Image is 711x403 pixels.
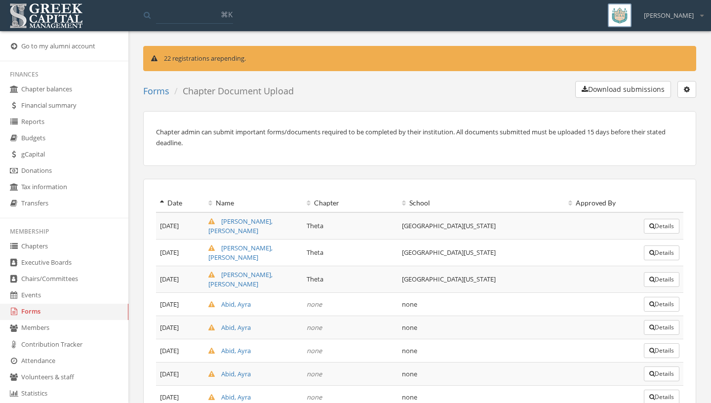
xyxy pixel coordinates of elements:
span: 22 registrations [164,54,209,63]
button: Details [644,320,679,335]
a: [PERSON_NAME], [PERSON_NAME] [208,270,273,288]
td: Theta [303,212,398,240]
td: none [398,363,564,386]
td: [DATE] [156,363,204,386]
em: none [307,346,322,355]
button: Details [644,245,679,260]
a: Abid, Ayra [208,369,251,378]
td: [DATE] [156,212,204,240]
td: Theta [303,266,398,293]
a: Abid, Ayra [208,323,251,332]
a: Abid, Ayra [208,300,251,309]
a: Abid, Ayra [208,393,251,402]
div: are pending. [143,46,696,71]
button: Details [644,366,679,381]
div: [PERSON_NAME] [637,3,704,20]
td: [DATE] [156,240,204,266]
td: [DATE] [156,316,204,339]
a: [PERSON_NAME], [PERSON_NAME] [208,243,273,262]
span: [PERSON_NAME] [644,11,694,20]
a: Abid, Ayra [208,346,251,355]
button: Details [644,343,679,358]
td: [DATE] [156,266,204,293]
p: Chapter admin can submit important forms/documents required to be completed by their institution.... [156,126,683,148]
button: Details [644,219,679,234]
span: ⌘K [221,9,233,19]
th: Approved By [564,194,640,212]
li: Chapter Document Upload [169,85,294,98]
em: none [307,323,322,332]
th: Chapter [303,194,398,212]
button: Download submissions [575,81,671,98]
em: none [307,393,322,402]
em: none [307,300,322,309]
td: none [398,316,564,339]
a: Forms [143,85,169,97]
td: none [398,293,564,316]
td: [DATE] [156,293,204,316]
a: [PERSON_NAME], [PERSON_NAME] [208,217,273,235]
button: Details [644,272,679,287]
td: [GEOGRAPHIC_DATA][US_STATE] [398,212,564,240]
th: Date [156,194,204,212]
em: none [307,369,322,378]
td: [GEOGRAPHIC_DATA][US_STATE] [398,266,564,293]
button: Details [644,297,679,312]
td: Theta [303,240,398,266]
td: [DATE] [156,339,204,363]
th: Name [204,194,303,212]
th: School [398,194,564,212]
td: [GEOGRAPHIC_DATA][US_STATE] [398,240,564,266]
td: none [398,339,564,363]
